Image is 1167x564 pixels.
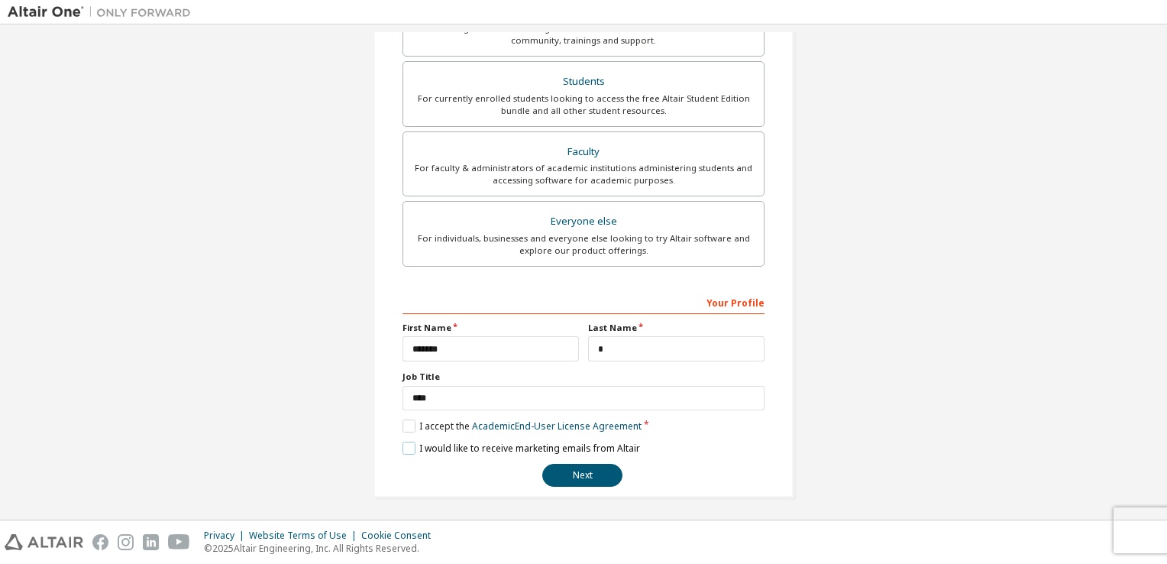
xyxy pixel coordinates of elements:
label: Last Name [588,322,765,334]
img: facebook.svg [92,534,108,550]
p: © 2025 Altair Engineering, Inc. All Rights Reserved. [204,542,440,555]
label: First Name [402,322,579,334]
div: Everyone else [412,211,755,232]
label: Job Title [402,371,765,383]
div: Cookie Consent [361,530,440,542]
a: Academic End-User License Agreement [472,420,642,433]
div: Privacy [204,530,249,542]
img: linkedin.svg [143,534,159,550]
img: youtube.svg [168,534,190,550]
div: For existing customers looking to access software downloads, HPC resources, community, trainings ... [412,22,755,47]
img: altair_logo.svg [5,534,83,550]
button: Next [542,464,622,487]
img: Altair One [8,5,199,20]
label: I accept the [402,420,642,433]
div: Students [412,71,755,92]
img: instagram.svg [118,534,134,550]
div: For currently enrolled students looking to access the free Altair Student Edition bundle and all ... [412,92,755,117]
div: For faculty & administrators of academic institutions administering students and accessing softwa... [412,162,755,186]
div: Your Profile [402,290,765,314]
div: For individuals, businesses and everyone else looking to try Altair software and explore our prod... [412,232,755,257]
label: I would like to receive marketing emails from Altair [402,442,640,455]
div: Website Terms of Use [249,530,361,542]
div: Faculty [412,141,755,163]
